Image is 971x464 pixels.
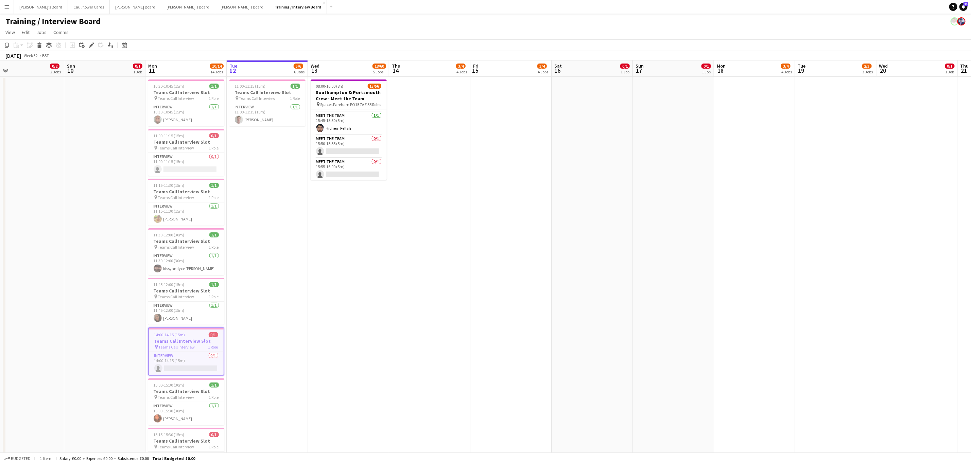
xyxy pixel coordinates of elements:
app-job-card: 14:00-14:15 (15m)0/1Teams Call Interview Slot Teams Call Interview1 RoleInterview0/114:00-14:15 (... [148,327,224,376]
span: 18/60 [372,64,386,69]
span: Sun [67,63,75,69]
span: Fri [473,63,479,69]
button: [PERSON_NAME]'s Board [14,0,68,14]
h3: Southampton & Portsmouth Crew - Meet the Team [311,89,387,102]
app-job-card: 11:00-11:15 (15m)1/1Teams Call Interview Slot Teams Call Interview1 RoleInterview1/111:00-11:15 (... [229,79,306,126]
span: 1 Role [290,96,300,101]
app-job-card: 11:15-11:30 (15m)1/1Teams Call Interview Slot Teams Call Interview1 RoleInterview1/111:15-11:30 (... [148,179,224,226]
span: 3/4 [456,64,466,69]
app-card-role: Interview1/111:30-12:00 (30m)kissyandyce [PERSON_NAME] [148,252,224,275]
span: 13 [310,67,319,74]
span: Tue [229,63,238,69]
div: 14 Jobs [210,69,223,74]
h3: Teams Call Interview Slot [229,89,306,95]
div: [DATE] [5,52,21,59]
span: 1 Role [209,245,219,250]
span: Sat [554,63,562,69]
button: [PERSON_NAME]'s Board [215,0,269,14]
span: Teams Call Interview [158,395,194,400]
app-job-card: 10:30-10:45 (15m)1/1Teams Call Interview Slot Teams Call Interview1 RoleInterview1/110:30-10:45 (... [148,79,224,126]
span: 15:00-15:30 (30m) [154,382,185,388]
div: 1 Job [133,69,142,74]
span: 3/4 [537,64,547,69]
button: [PERSON_NAME]'s Board [161,0,215,14]
div: 1 Job [702,69,711,74]
span: Teams Call Interview [158,96,194,101]
span: 15 [472,67,479,74]
h3: Teams Call Interview Slot [148,288,224,294]
span: 1/1 [209,84,219,89]
button: [PERSON_NAME] Board [110,0,161,14]
app-card-role: Meet The Team1/115:45-15:50 (5m)Hichem Fellah [311,112,387,135]
span: View [5,29,15,35]
app-job-card: 15:00-15:30 (30m)1/1Teams Call Interview Slot Teams Call Interview1 RoleInterview1/115:00-15:30 (... [148,378,224,425]
button: Cauliflower Cards [68,0,110,14]
h3: Teams Call Interview Slot [149,338,224,344]
span: 12 [228,67,238,74]
span: Total Budgeted £0.00 [152,456,195,461]
span: Tue [798,63,806,69]
app-card-role: Interview1/110:30-10:45 (15m)[PERSON_NAME] [148,103,224,126]
span: 20 [878,67,888,74]
app-card-role: Interview1/111:00-11:15 (15m)[PERSON_NAME] [229,103,306,126]
span: 3/4 [781,64,791,69]
span: 2/3 [862,64,872,69]
span: 18 [716,67,726,74]
span: 1 Role [209,444,219,449]
a: Jobs [34,28,49,37]
div: 4 Jobs [456,69,467,74]
span: Teams Call Interview [158,444,194,449]
span: Edit [22,29,30,35]
span: Wed [311,63,319,69]
div: 5 Jobs [373,69,386,74]
span: Teams Call Interview [158,245,194,250]
span: 15:15-15:30 (15m) [154,432,185,437]
app-user-avatar: Jakub Zalibor [951,17,959,25]
span: 1/1 [209,232,219,237]
app-job-card: 08:00-16:00 (8h)15/56Southampton & Portsmouth Crew - Meet the Team Spaces Fareham PO15 7AZ55 Role... [311,79,387,180]
span: Comms [53,29,69,35]
h3: Teams Call Interview Slot [148,139,224,145]
button: Training / Interview Board [269,0,327,14]
span: 10 [66,67,75,74]
span: Teams Call Interview [158,294,194,299]
span: 21 [959,67,969,74]
div: Salary £0.00 + Expenses £0.00 + Subsistence £0.00 = [59,456,195,461]
a: View [3,28,18,37]
span: Wed [879,63,888,69]
h3: Teams Call Interview Slot [148,438,224,444]
span: 0/1 [209,332,218,337]
span: 11:15-11:30 (15m) [154,183,185,188]
span: 19 [797,67,806,74]
a: Edit [19,28,32,37]
span: 11:30-12:00 (30m) [154,232,185,237]
span: Teams Call Interview [159,344,195,350]
span: Teams Call Interview [158,195,194,200]
span: 0/1 [209,432,219,437]
span: Teams Call Interview [239,96,276,101]
span: 1/1 [209,282,219,287]
span: 1/1 [209,382,219,388]
span: 1/1 [291,84,300,89]
span: 10/14 [210,64,224,69]
app-job-card: 11:45-12:00 (15m)1/1Teams Call Interview Slot Teams Call Interview1 RoleInterview1/111:45-12:00 (... [148,278,224,325]
div: 4 Jobs [781,69,792,74]
span: 08:00-16:00 (8h) [316,84,344,89]
span: 11:00-11:15 (15m) [235,84,266,89]
span: 11:45-12:00 (15m) [154,282,185,287]
span: 0/1 [701,64,711,69]
span: Thu [960,63,969,69]
span: Week 32 [22,53,39,58]
span: 1 Role [209,145,219,150]
span: 17 [635,67,644,74]
span: 1 Role [208,344,218,350]
span: 1 Role [209,395,219,400]
h3: Teams Call Interview Slot [148,238,224,244]
span: Jobs [36,29,47,35]
span: 11:00-11:15 (15m) [154,133,185,138]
